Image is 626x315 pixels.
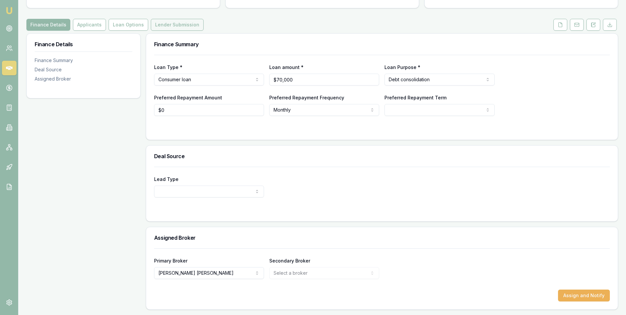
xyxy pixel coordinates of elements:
[5,7,13,15] img: emu-icon-u.png
[26,19,72,31] a: Finance Details
[35,66,132,73] div: Deal Source
[154,95,222,100] label: Preferred Repayment Amount
[269,74,379,86] input: $
[558,290,610,301] button: Assign and Notify
[149,19,205,31] a: Lender Submission
[384,64,420,70] label: Loan Purpose *
[269,258,310,263] label: Secondary Broker
[154,258,187,263] label: Primary Broker
[154,64,182,70] label: Loan Type *
[107,19,149,31] a: Loan Options
[154,104,264,116] input: $
[154,154,610,159] h3: Deal Source
[269,64,304,70] label: Loan amount *
[73,19,106,31] button: Applicants
[154,235,610,240] h3: Assigned Broker
[72,19,107,31] a: Applicants
[151,19,204,31] button: Lender Submission
[35,42,132,47] h3: Finance Details
[384,95,446,100] label: Preferred Repayment Term
[269,95,344,100] label: Preferred Repayment Frequency
[26,19,70,31] button: Finance Details
[35,76,132,82] div: Assigned Broker
[35,57,132,64] div: Finance Summary
[154,42,610,47] h3: Finance Summary
[154,176,179,182] label: Lead Type
[109,19,148,31] button: Loan Options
